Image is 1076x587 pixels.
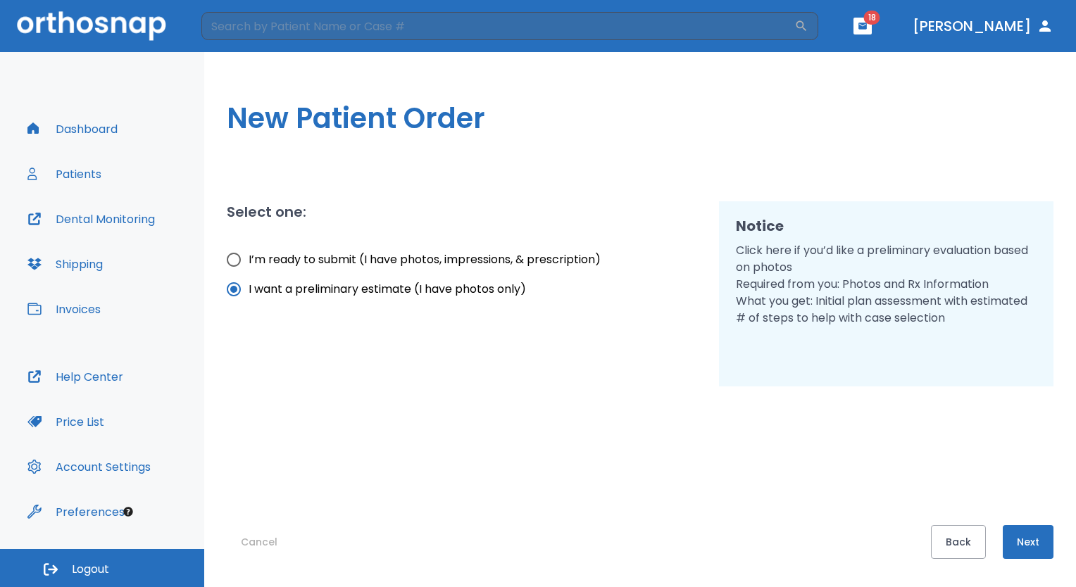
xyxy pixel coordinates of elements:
[736,215,1037,236] h2: Notice
[19,495,133,529] button: Preferences
[19,247,111,281] button: Shipping
[19,112,126,146] button: Dashboard
[19,360,132,393] button: Help Center
[907,13,1059,39] button: [PERSON_NAME]
[864,11,880,25] span: 18
[227,97,1053,139] h1: New Patient Order
[72,562,109,577] span: Logout
[1003,525,1053,559] button: Next
[201,12,794,40] input: Search by Patient Name or Case #
[736,242,1037,327] p: Click here if you’d like a preliminary evaluation based on photos Required from you: Photos and R...
[227,525,292,559] button: Cancel
[19,157,110,191] button: Patients
[17,11,166,40] img: Orthosnap
[19,292,109,326] button: Invoices
[249,251,601,268] span: I’m ready to submit (I have photos, impressions, & prescription)
[122,505,134,518] div: Tooltip anchor
[931,525,986,559] button: Back
[19,405,113,438] button: Price List
[227,201,306,222] h2: Select one:
[19,202,163,236] button: Dental Monitoring
[249,281,526,298] span: I want a preliminary estimate (I have photos only)
[19,450,159,484] button: Account Settings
